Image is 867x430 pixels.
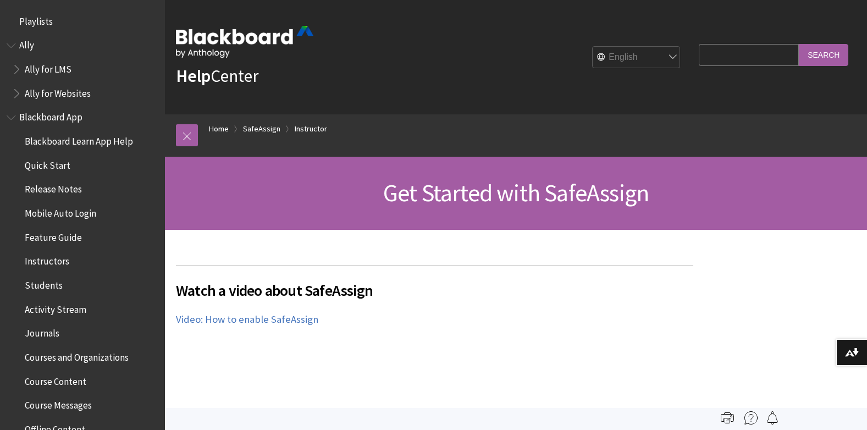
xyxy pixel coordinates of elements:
span: Get Started with SafeAssign [383,178,649,208]
span: Ally for Websites [25,84,91,99]
span: Courses and Organizations [25,348,129,363]
span: Blackboard App [19,108,82,123]
a: Video: How to enable SafeAssign [176,313,318,326]
img: Print [721,411,734,425]
span: Students [25,276,63,291]
nav: Book outline for Playlists [7,12,158,31]
strong: Help [176,65,211,87]
input: Search [799,44,848,65]
a: Home [209,122,229,136]
img: Follow this page [766,411,779,425]
span: Ally for LMS [25,60,71,75]
span: Watch a video about SafeAssign [176,279,693,302]
span: Ally [19,36,34,51]
span: Mobile Auto Login [25,204,96,219]
span: Activity Stream [25,300,86,315]
img: More help [744,411,758,425]
span: Course Messages [25,396,92,411]
span: Journals [25,324,59,339]
span: Quick Start [25,156,70,171]
span: Blackboard Learn App Help [25,132,133,147]
select: Site Language Selector [593,47,681,69]
nav: Book outline for Anthology Ally Help [7,36,158,103]
span: Feature Guide [25,228,82,243]
span: Instructors [25,252,69,267]
img: Blackboard by Anthology [176,26,313,58]
a: SafeAssign [243,122,280,136]
span: Course Content [25,372,86,387]
span: Playlists [19,12,53,27]
a: HelpCenter [176,65,258,87]
a: Instructor [295,122,327,136]
span: Release Notes [25,180,82,195]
